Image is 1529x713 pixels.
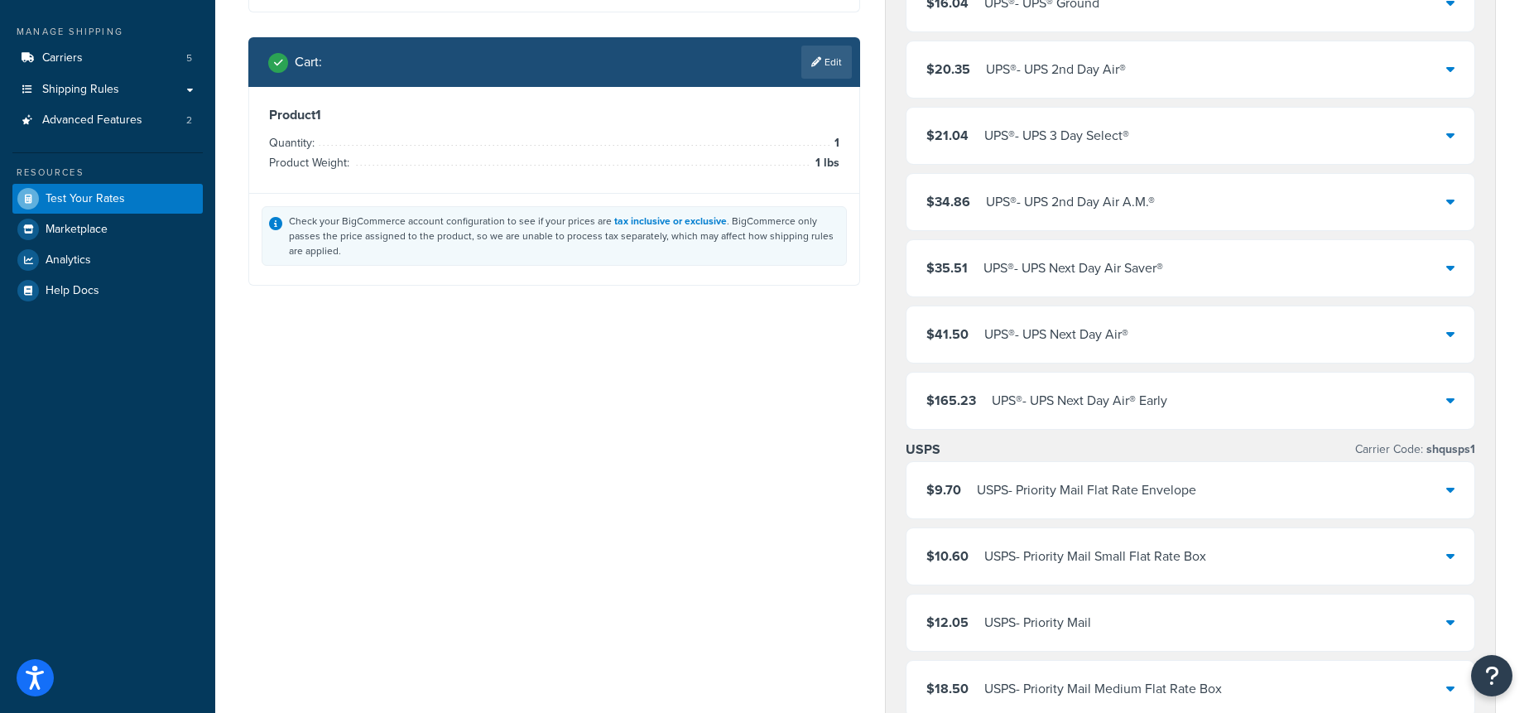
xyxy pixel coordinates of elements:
a: Advanced Features2 [12,105,203,136]
span: Quantity: [269,134,319,152]
p: Carrier Code: [1355,438,1475,461]
div: USPS - Priority Mail [984,611,1091,634]
div: Check your BigCommerce account configuration to see if your prices are . BigCommerce only passes ... [289,214,839,258]
a: tax inclusive or exclusive [614,214,727,229]
span: $35.51 [926,258,968,277]
span: Product Weight: [269,154,353,171]
span: $21.04 [926,126,969,145]
span: $34.86 [926,192,970,211]
span: 2 [186,113,192,128]
div: UPS® - UPS Next Day Air® Early [992,389,1167,412]
div: UPS® - UPS Next Day Air® [984,323,1128,346]
span: $12.05 [926,613,969,632]
span: 1 [830,133,839,153]
button: Open Resource Center [1471,655,1512,696]
div: Resources [12,166,203,180]
a: Test Your Rates [12,184,203,214]
span: Help Docs [46,284,99,298]
span: $41.50 [926,325,969,344]
a: Carriers5 [12,43,203,74]
li: Carriers [12,43,203,74]
span: $10.60 [926,547,969,566]
span: 5 [186,51,192,65]
span: Test Your Rates [46,192,125,206]
h3: Product 1 [269,107,839,123]
a: Marketplace [12,214,203,244]
a: Help Docs [12,276,203,306]
div: UPS® - UPS 2nd Day Air A.M.® [986,190,1155,214]
li: Advanced Features [12,105,203,136]
div: USPS - Priority Mail Flat Rate Envelope [977,479,1196,502]
a: Analytics [12,245,203,275]
div: USPS - Priority Mail Small Flat Rate Box [984,545,1206,568]
div: UPS® - UPS Next Day Air Saver® [983,257,1163,280]
span: Shipping Rules [42,83,119,97]
div: UPS® - UPS 3 Day Select® [984,124,1129,147]
div: USPS - Priority Mail Medium Flat Rate Box [984,677,1222,701]
a: Edit [801,46,852,79]
span: $165.23 [926,391,976,410]
h3: USPS [906,441,940,458]
span: $18.50 [926,679,969,698]
span: Carriers [42,51,83,65]
h2: Cart : [295,55,322,70]
span: Advanced Features [42,113,142,128]
a: Shipping Rules [12,75,203,105]
span: shqusps1 [1423,441,1475,458]
span: Marketplace [46,223,108,237]
span: Analytics [46,253,91,267]
div: Manage Shipping [12,25,203,39]
span: $20.35 [926,60,970,79]
span: 1 lbs [811,153,839,173]
span: $9.70 [926,480,961,499]
div: UPS® - UPS 2nd Day Air® [986,58,1126,81]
